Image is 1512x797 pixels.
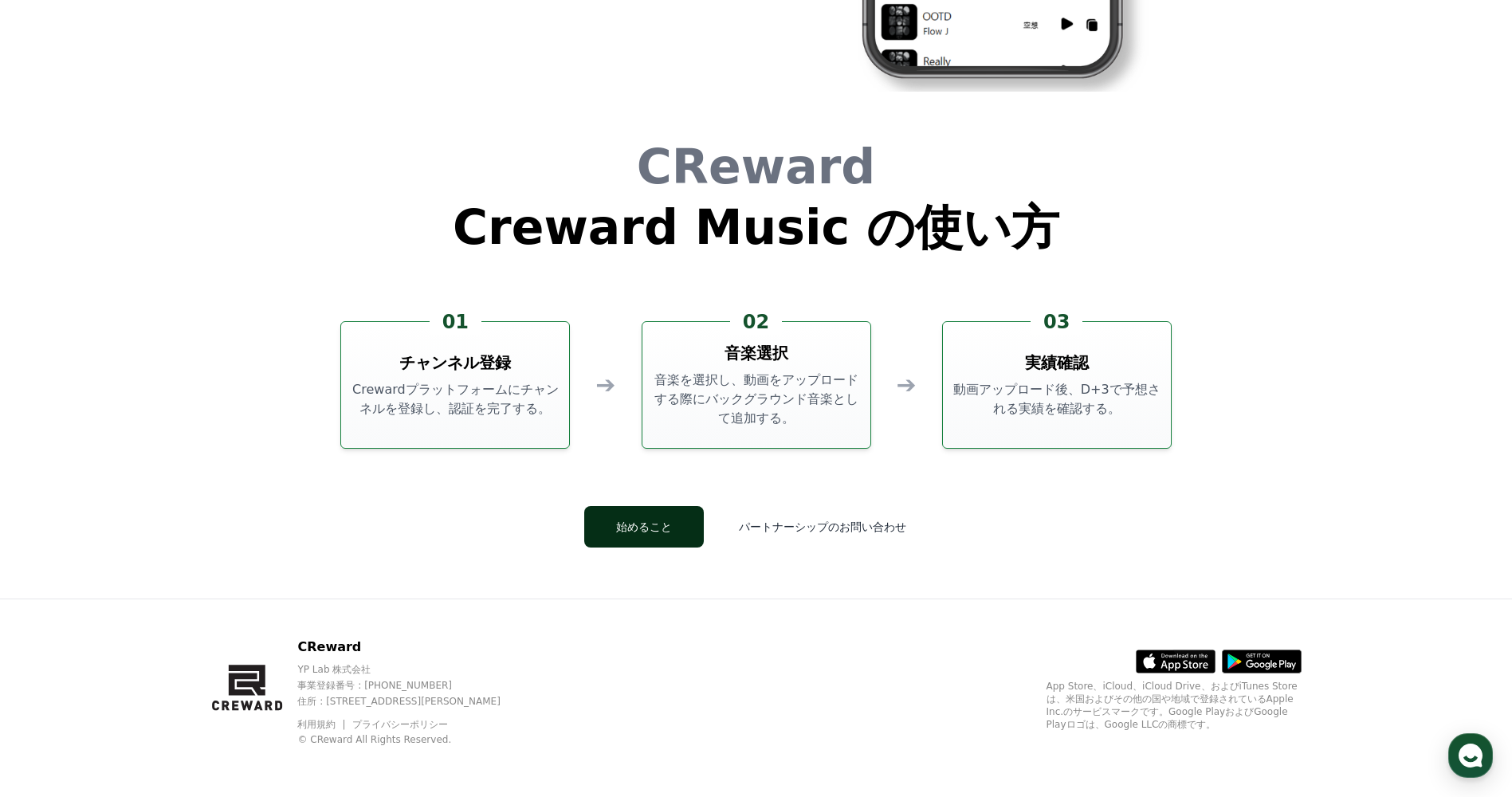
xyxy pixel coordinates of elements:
[725,342,788,364] h3: 音楽選択
[1031,309,1082,335] div: 03
[949,380,1164,418] p: 動画アップロード後、D+3で予想される実績を確認する。
[717,506,929,548] button: パートナーシップのお問い合わせ
[649,371,864,428] p: 音楽を選択し、動画をアップロードする際にバックグラウンド音楽として追加する。
[297,733,528,746] p: © CReward All Rights Reserved.
[453,143,1059,190] h1: CReward
[453,203,1059,251] h1: Creward Music の使い方
[297,679,528,692] p: 事業登録番号 : [PHONE_NUMBER]
[41,529,69,542] span: Home
[348,380,563,418] p: Crewardプラットフォームにチャンネルを登録し、認証を完了する。
[297,638,528,657] p: CReward
[352,719,448,730] a: プライバシーポリシー
[1047,680,1302,731] p: App Store、iCloud、iCloud Drive、およびiTunes Storeは、米国およびその他の国や地域で登録されているApple Inc.のサービスマークです。Google P...
[430,309,481,335] div: 01
[897,371,917,399] div: ➔
[297,719,348,730] a: 利用規約
[399,351,511,374] h3: チャンネル登録
[297,663,528,676] p: YP Lab 株式会社
[105,505,206,545] a: Messages
[5,505,105,545] a: Home
[730,309,782,335] div: 02
[206,505,306,545] a: Settings
[595,371,615,399] div: ➔
[584,506,704,548] button: 始めること
[1025,351,1089,374] h3: 実績確認
[236,529,275,542] span: Settings
[132,530,179,543] span: Messages
[297,695,528,708] p: 住所 : [STREET_ADDRESS][PERSON_NAME]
